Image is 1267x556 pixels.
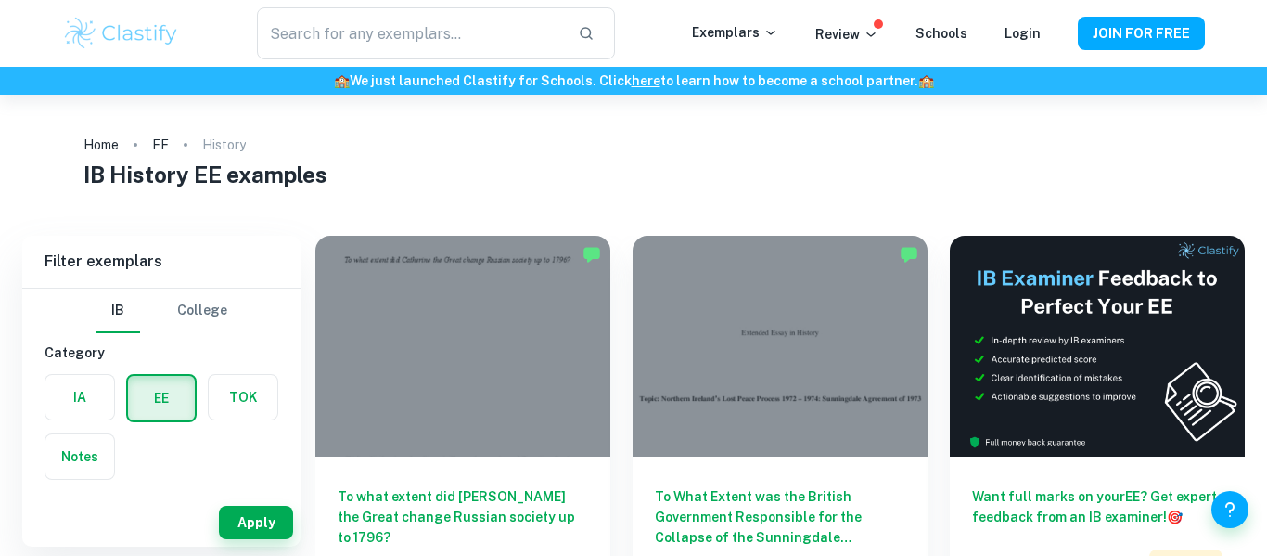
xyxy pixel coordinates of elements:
button: College [177,289,227,333]
h6: Want full marks on your EE ? Get expert feedback from an IB examiner! [972,486,1222,527]
img: Clastify logo [62,15,180,52]
a: Home [83,132,119,158]
span: 🏫 [918,73,934,88]
h6: Filter exemplars [22,236,301,288]
button: JOIN FOR FREE [1078,17,1205,50]
h6: Category [45,343,278,363]
button: IA [45,375,114,420]
img: Thumbnail [950,236,1245,457]
p: History [202,135,246,155]
button: EE [128,376,195,420]
img: Marked [582,245,601,264]
button: IB [96,289,140,333]
h1: IB History EE examples [83,158,1184,191]
h6: To what extent did [PERSON_NAME] the Great change Russian society up to 1796? [338,486,588,548]
img: Marked [900,245,918,264]
p: Review [815,24,878,45]
input: Search for any exemplars... [257,7,563,59]
h6: We just launched Clastify for Schools. Click to learn how to become a school partner. [4,71,1263,91]
h6: To What Extent was the British Government Responsible for the Collapse of the Sunningdale Agreeme... [655,486,905,548]
a: Login [1005,26,1041,41]
a: here [632,73,660,88]
span: 🎯 [1167,510,1183,524]
button: Help and Feedback [1211,491,1248,528]
a: EE [152,132,169,158]
button: TOK [209,375,277,420]
a: Schools [915,26,967,41]
div: Filter type choice [96,289,227,333]
button: Apply [219,506,293,539]
p: Exemplars [692,22,778,43]
button: Notes [45,434,114,479]
span: 🏫 [334,73,350,88]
